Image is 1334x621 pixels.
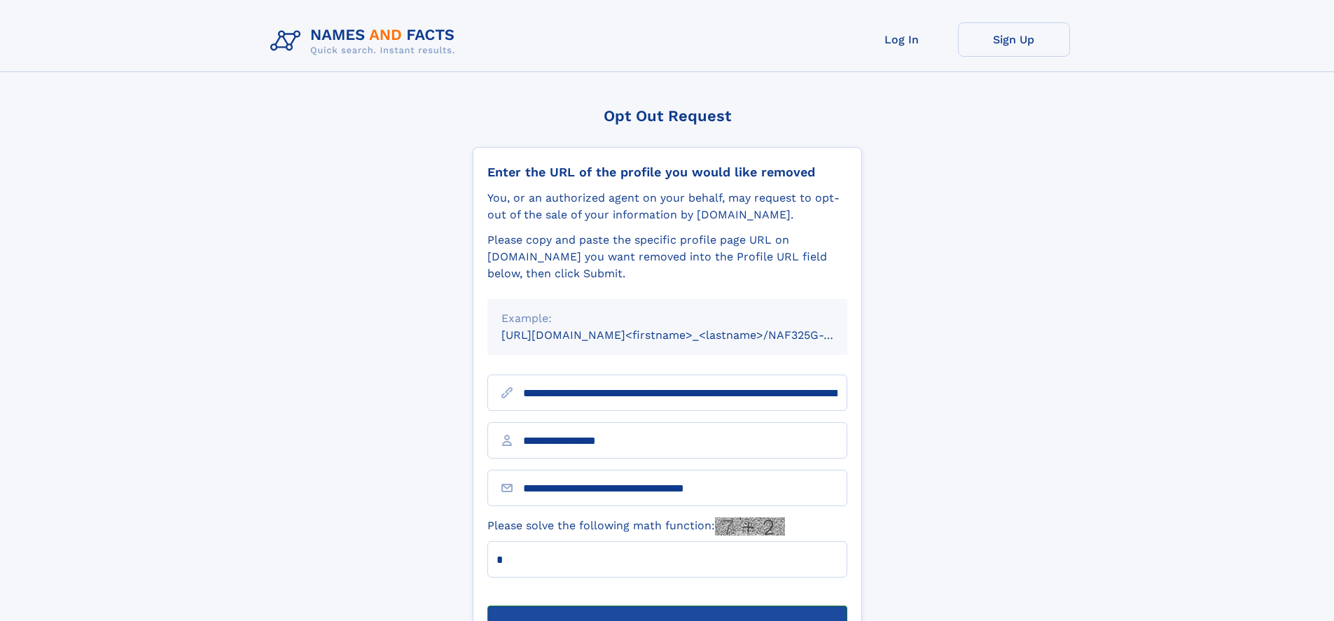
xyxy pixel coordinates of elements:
[487,232,847,282] div: Please copy and paste the specific profile page URL on [DOMAIN_NAME] you want removed into the Pr...
[501,310,833,327] div: Example:
[846,22,958,57] a: Log In
[487,165,847,180] div: Enter the URL of the profile you would like removed
[501,328,874,342] small: [URL][DOMAIN_NAME]<firstname>_<lastname>/NAF325G-xxxxxxxx
[473,107,862,125] div: Opt Out Request
[487,517,785,536] label: Please solve the following math function:
[265,22,466,60] img: Logo Names and Facts
[958,22,1070,57] a: Sign Up
[487,190,847,223] div: You, or an authorized agent on your behalf, may request to opt-out of the sale of your informatio...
